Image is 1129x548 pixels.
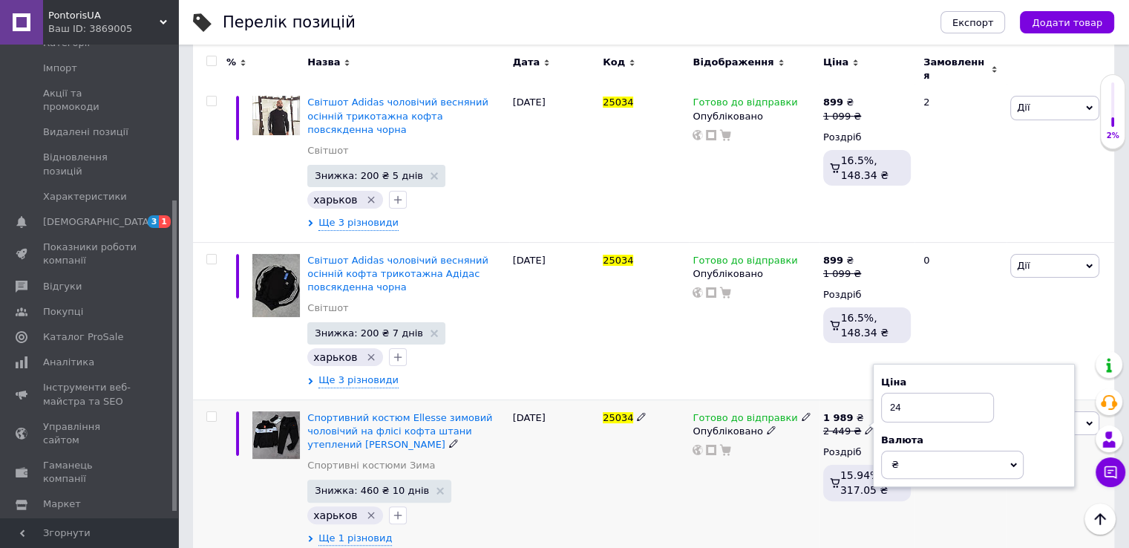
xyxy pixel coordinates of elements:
span: ₴ [891,459,899,470]
span: Готово до відправки [693,97,797,112]
span: Дата [513,56,540,69]
img: Свитшот Adidas мужской весенний осенний кофта трикотажная повседневная черная [252,96,300,135]
div: 1 099 ₴ [823,110,861,123]
span: харьков [313,351,357,363]
span: Видалені позиції [43,125,128,139]
span: Відновлення позицій [43,151,137,177]
div: 2 [914,85,1007,242]
div: Опубліковано [693,267,815,281]
b: 1 989 [823,412,854,423]
div: Опубліковано [693,110,815,123]
span: 1 [159,215,171,228]
span: Додати товар [1032,17,1102,28]
img: Спортивный костюм Ellesse зимний мужской на флисе кофта штаны утепленный Элис черный [252,411,300,459]
div: Опубліковано [693,425,815,438]
div: Ціна [881,376,1067,389]
span: Готово до відправки [693,255,797,270]
div: Перелік позицій [223,15,356,30]
button: Експорт [940,11,1006,33]
img: Свитшот Adidas мужской весенний осенний кофта трикотажная Адидас повседневная черная [252,254,300,318]
span: 15.94%, 317.05 ₴ [840,469,888,496]
span: Управління сайтом [43,420,137,447]
span: PontorisUA [48,9,160,22]
span: Маркет [43,498,81,511]
div: ₴ [823,411,874,425]
div: ₴ [823,254,861,267]
span: [DEMOGRAPHIC_DATA] [43,215,153,229]
a: Світшот [307,144,348,157]
span: Імпорт [43,62,77,75]
b: 899 [823,97,843,108]
span: 25034 [603,255,633,266]
span: Експорт [952,17,994,28]
a: Спортивний костюм Ellesse зимовий чоловічий на флісі кофта штани утеплений [PERSON_NAME] [307,412,492,450]
span: Знижка: 200 ₴ 5 днів [315,171,423,180]
a: Світшот Adidas чоловічий весняний осінній кофта трикотажна Адідас повсякденна чорна [307,255,488,293]
svg: Видалити мітку [365,194,377,206]
span: 25034 [603,412,633,423]
span: Дії [1017,260,1030,271]
div: 1 099 ₴ [823,267,861,281]
button: Наверх [1084,503,1116,535]
span: Гаманець компанії [43,459,137,486]
div: Валюта [881,434,1067,447]
button: Чат з покупцем [1096,457,1125,487]
span: Каталог ProSale [43,330,123,344]
span: Дії [1017,102,1030,113]
span: 3 [148,215,160,228]
div: 0 [914,242,1007,399]
svg: Видалити мітку [365,351,377,363]
span: 25034 [603,97,633,108]
a: Спортивні костюми Зима [307,459,435,472]
span: 16.5%, 148.34 ₴ [841,312,889,339]
div: 2% [1101,131,1125,141]
span: Замовлення [923,56,987,82]
div: Роздріб [823,288,911,301]
span: Назва [307,56,340,69]
div: Роздріб [823,446,911,459]
div: Роздріб [823,131,911,144]
span: Ще 3 різновиди [318,216,399,230]
div: 2 449 ₴ [823,425,874,438]
span: Знижка: 460 ₴ 10 днів [315,486,429,495]
span: Аналітика [43,356,94,369]
span: % [226,56,236,69]
div: [DATE] [509,242,599,399]
span: Акції та промокоди [43,87,137,114]
div: [DATE] [509,85,599,242]
span: Характеристики [43,190,127,203]
span: Відображення [693,56,773,69]
span: Показники роботи компанії [43,241,137,267]
span: Ще 3 різновиди [318,374,399,388]
span: Знижка: 200 ₴ 7 днів [315,328,423,338]
span: Інструменти веб-майстра та SEO [43,381,137,408]
svg: Видалити мітку [365,509,377,521]
span: Готово до відправки [693,412,797,428]
div: Ваш ID: 3869005 [48,22,178,36]
span: харьков [313,194,357,206]
a: Світшот [307,301,348,315]
span: Відгуки [43,280,82,293]
span: 16.5%, 148.34 ₴ [841,154,889,181]
a: Світшот Adidas чоловічий весняний осінній трикотажна кофта повсякденна чорна [307,97,488,134]
button: Додати товар [1020,11,1114,33]
span: харьков [313,509,357,521]
b: 899 [823,255,843,266]
div: ₴ [823,96,861,109]
span: Покупці [43,305,83,319]
span: Код [603,56,625,69]
span: Ціна [823,56,848,69]
span: Ще 1 різновид [318,532,392,546]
